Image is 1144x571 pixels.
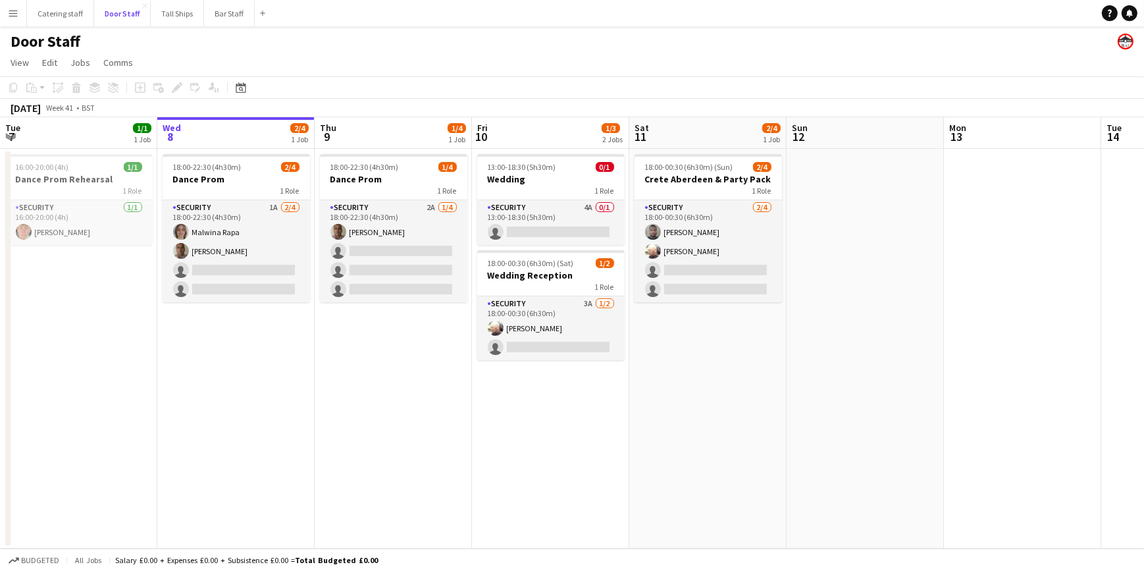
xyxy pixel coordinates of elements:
span: 18:00-22:30 (4h30m) [173,162,242,172]
span: 12 [790,129,808,144]
h3: Crete Aberdeen & Party Pack [635,173,782,185]
div: [DATE] [11,101,41,115]
div: 1 Job [448,134,465,144]
span: Comms [103,57,133,68]
span: 13 [947,129,966,144]
span: Fri [477,122,488,134]
h1: Door Staff [11,32,80,51]
app-card-role: Security1A2/418:00-22:30 (4h30m)Malwina Rapa[PERSON_NAME] [163,200,310,302]
span: 1/2 [596,258,614,268]
span: All jobs [72,555,104,565]
span: Thu [320,122,336,134]
button: Catering staff [27,1,94,26]
span: 16:00-20:00 (4h) [16,162,69,172]
div: 2 Jobs [602,134,623,144]
span: 18:00-00:30 (6h30m) (Sun) [645,162,733,172]
span: 11 [633,129,649,144]
div: 1 Job [763,134,780,144]
span: Mon [949,122,966,134]
button: Bar Staff [204,1,255,26]
span: Jobs [70,57,90,68]
span: 1/3 [602,123,620,133]
span: 0/1 [596,162,614,172]
app-card-role: Security1/116:00-20:00 (4h)[PERSON_NAME] [5,200,153,245]
span: Total Budgeted £0.00 [295,555,378,565]
app-card-role: Security2A1/418:00-22:30 (4h30m)[PERSON_NAME] [320,200,467,302]
span: Sat [635,122,649,134]
span: 2/4 [290,123,309,133]
h3: Dance Prom Rehearsal [5,173,153,185]
h3: Dance Prom [163,173,310,185]
div: BST [82,103,95,113]
div: Salary £0.00 + Expenses £0.00 + Subsistence £0.00 = [115,555,378,565]
div: 1 Job [291,134,308,144]
span: 1 Role [752,186,771,196]
span: 1/4 [448,123,466,133]
span: 1/1 [124,162,142,172]
app-job-card: 18:00-22:30 (4h30m)2/4Dance Prom1 RoleSecurity1A2/418:00-22:30 (4h30m)Malwina Rapa[PERSON_NAME] [163,154,310,302]
span: Budgeted [21,556,59,565]
app-card-role: Security4A0/113:00-18:30 (5h30m) [477,200,625,245]
app-job-card: 18:00-00:30 (6h30m) (Sun)2/4Crete Aberdeen & Party Pack1 RoleSecurity2/418:00-00:30 (6h30m)[PERSO... [635,154,782,302]
app-job-card: 13:00-18:30 (5h30m)0/1Wedding1 RoleSecurity4A0/113:00-18:30 (5h30m) [477,154,625,245]
span: 1 Role [595,186,614,196]
button: Door Staff [94,1,151,26]
h3: Wedding Reception [477,269,625,281]
a: Edit [37,54,63,71]
span: Week 41 [43,103,76,113]
a: View [5,54,34,71]
span: Tue [1106,122,1122,134]
app-job-card: 18:00-00:30 (6h30m) (Sat)1/2Wedding Reception1 RoleSecurity3A1/218:00-00:30 (6h30m)[PERSON_NAME] [477,250,625,360]
span: 18:00-22:30 (4h30m) [330,162,399,172]
span: Tue [5,122,20,134]
span: 2/4 [753,162,771,172]
span: Sun [792,122,808,134]
span: 8 [161,129,181,144]
app-user-avatar: Beach Ballroom [1118,34,1133,49]
span: 1 Role [595,282,614,292]
app-job-card: 18:00-22:30 (4h30m)1/4Dance Prom1 RoleSecurity2A1/418:00-22:30 (4h30m)[PERSON_NAME] [320,154,467,302]
span: 9 [318,129,336,144]
h3: Wedding [477,173,625,185]
span: 14 [1105,129,1122,144]
app-job-card: 16:00-20:00 (4h)1/1Dance Prom Rehearsal1 RoleSecurity1/116:00-20:00 (4h)[PERSON_NAME] [5,154,153,245]
h3: Dance Prom [320,173,467,185]
span: 1/1 [133,123,151,133]
app-card-role: Security3A1/218:00-00:30 (6h30m)[PERSON_NAME] [477,296,625,360]
span: 1/4 [438,162,457,172]
span: 13:00-18:30 (5h30m) [488,162,556,172]
a: Jobs [65,54,95,71]
span: 18:00-00:30 (6h30m) (Sat) [488,258,574,268]
span: View [11,57,29,68]
span: 2/4 [762,123,781,133]
span: 1 Role [280,186,299,196]
span: 2/4 [281,162,299,172]
span: 7 [3,129,20,144]
button: Tall Ships [151,1,204,26]
span: 1 Role [123,186,142,196]
button: Budgeted [7,553,61,568]
span: 10 [475,129,488,144]
a: Comms [98,54,138,71]
span: Wed [163,122,181,134]
span: Edit [42,57,57,68]
span: 1 Role [438,186,457,196]
app-card-role: Security2/418:00-00:30 (6h30m)[PERSON_NAME][PERSON_NAME] [635,200,782,302]
div: 1 Job [134,134,151,144]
